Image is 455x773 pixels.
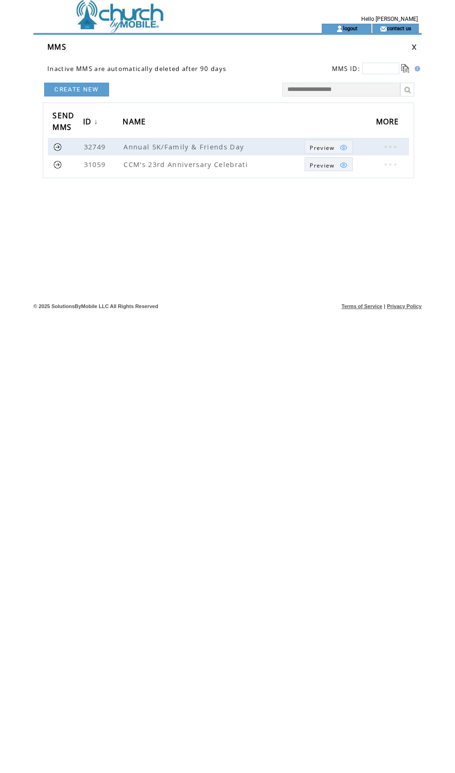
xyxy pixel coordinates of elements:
[332,64,360,73] span: MMS ID:
[33,303,158,309] span: © 2025 SolutionsByMobile LLC All Rights Reserved
[387,25,411,31] a: contact us
[44,83,109,97] a: CREATE NEW
[83,114,101,131] a: ID↓
[342,303,383,309] a: Terms of Service
[380,25,387,32] img: contact_us_icon.gif
[339,161,348,169] img: eye.png
[123,160,250,169] span: CCM's 23rd Anniversary Celebrati
[412,66,420,71] img: help.gif
[123,142,246,151] span: Annual 5K/Family & Friends Day
[387,303,422,309] a: Privacy Policy
[361,16,418,22] span: Hello [PERSON_NAME]
[336,25,343,32] img: account_icon.gif
[305,140,352,154] a: Preview
[384,303,385,309] span: |
[305,157,352,171] a: Preview
[310,161,334,169] span: Show MMS preview
[84,160,108,169] span: 31059
[47,64,226,73] span: Inactive MMS are automatically deleted after 90 days
[83,114,94,131] span: ID
[376,114,402,131] span: MORE
[52,108,74,137] span: SEND MMS
[339,143,348,152] img: eye.png
[343,25,357,31] a: logout
[310,144,334,152] span: Show MMS preview
[84,142,108,151] span: 32749
[123,114,148,131] span: NAME
[123,114,150,131] a: NAME
[47,42,66,52] span: MMS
